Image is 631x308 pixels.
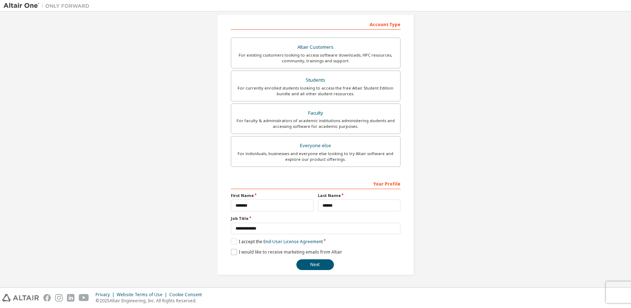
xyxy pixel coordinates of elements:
[263,239,323,245] a: End-User License Agreement
[79,294,89,302] img: youtube.svg
[236,151,396,162] div: For individuals, businesses and everyone else looking to try Altair software and explore our prod...
[231,18,401,30] div: Account Type
[236,108,396,118] div: Faculty
[169,292,206,298] div: Cookie Consent
[236,118,396,129] div: For faculty & administrators of academic institutions administering students and accessing softwa...
[67,294,74,302] img: linkedin.svg
[318,193,401,198] label: Last Name
[231,193,314,198] label: First Name
[236,42,396,52] div: Altair Customers
[236,75,396,85] div: Students
[96,298,206,304] p: © 2025 Altair Engineering, Inc. All Rights Reserved.
[231,239,323,245] label: I accept the
[231,249,342,255] label: I would like to receive marketing emails from Altair
[236,85,396,97] div: For currently enrolled students looking to access the free Altair Student Edition bundle and all ...
[4,2,93,9] img: Altair One
[231,178,401,189] div: Your Profile
[236,52,396,64] div: For existing customers looking to access software downloads, HPC resources, community, trainings ...
[117,292,169,298] div: Website Terms of Use
[2,294,39,302] img: altair_logo.svg
[236,141,396,151] div: Everyone else
[96,292,117,298] div: Privacy
[296,259,334,270] button: Next
[231,216,401,221] label: Job Title
[55,294,63,302] img: instagram.svg
[43,294,51,302] img: facebook.svg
